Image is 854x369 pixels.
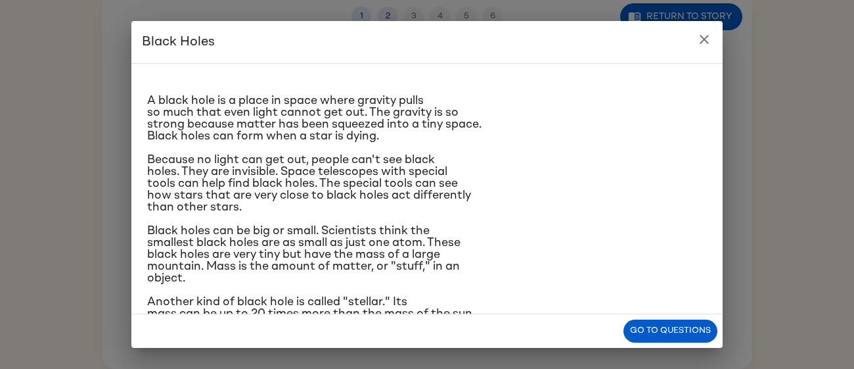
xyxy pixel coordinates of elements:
button: Go to questions [623,320,717,343]
span: Another kind of black hole is called "stellar." Its mass can be up to 20 times more than the mass... [147,296,480,343]
span: Because no light can get out, people can't see black holes. They are invisible. Space telescopes ... [147,154,471,213]
span: Black holes can be big or small. Scientists think the smallest black holes are as small as just o... [147,225,461,284]
span: A black hole is a place in space where gravity pulls so much that even light cannot get out. The ... [147,95,482,142]
button: close [691,26,717,53]
h2: Black Holes [131,21,723,63]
